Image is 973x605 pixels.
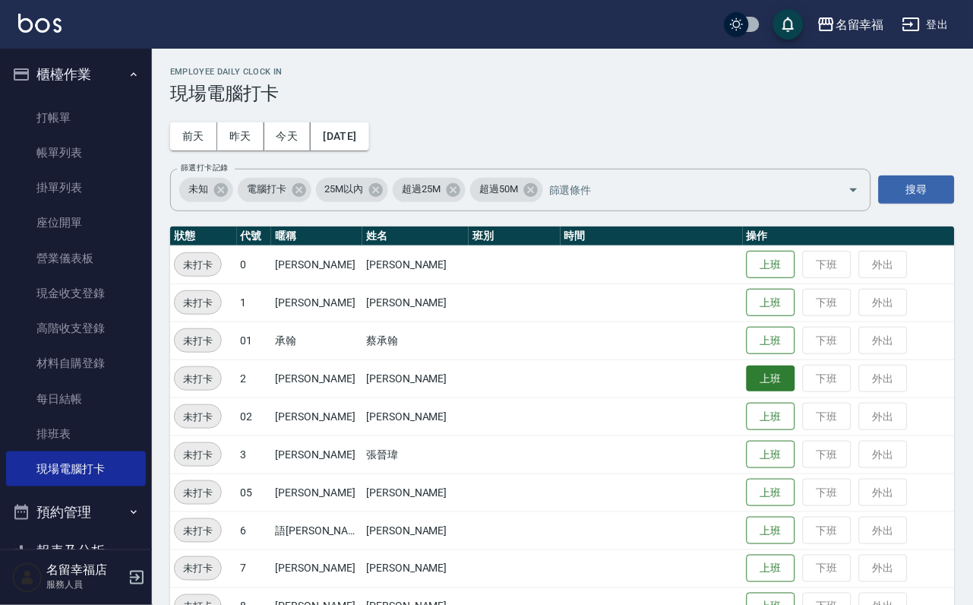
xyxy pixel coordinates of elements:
[6,100,146,135] a: 打帳單
[896,11,955,39] button: 登出
[175,295,221,311] span: 未打卡
[6,382,146,417] a: 每日結帳
[181,162,229,173] label: 篩選打卡記錄
[6,135,146,170] a: 帳單列表
[747,555,795,583] button: 上班
[237,360,272,398] td: 2
[362,245,469,283] td: [PERSON_NAME]
[561,226,743,246] th: 時間
[18,14,62,33] img: Logo
[175,409,221,425] span: 未打卡
[747,289,795,317] button: 上班
[170,226,237,246] th: 狀態
[747,327,795,355] button: 上班
[6,276,146,311] a: 現金收支登錄
[747,479,795,507] button: 上班
[175,333,221,349] span: 未打卡
[362,226,469,246] th: 姓名
[175,371,221,387] span: 未打卡
[237,512,272,550] td: 6
[264,122,311,150] button: 今天
[237,245,272,283] td: 0
[6,241,146,276] a: 營業儀表板
[362,436,469,474] td: 張晉瑋
[6,170,146,205] a: 掛單列表
[237,474,272,512] td: 05
[469,226,560,246] th: 班別
[6,532,146,572] button: 報表及分析
[237,283,272,322] td: 1
[747,366,795,392] button: 上班
[237,398,272,436] td: 02
[6,346,146,381] a: 材料自購登錄
[362,283,469,322] td: [PERSON_NAME]
[238,182,295,197] span: 電腦打卡
[271,283,362,322] td: [PERSON_NAME]
[271,550,362,588] td: [PERSON_NAME]
[6,205,146,240] a: 座位開單
[175,447,221,463] span: 未打卡
[12,562,43,593] img: Person
[179,178,233,202] div: 未知
[271,226,362,246] th: 暱稱
[545,176,822,203] input: 篩選條件
[393,178,466,202] div: 超過25M
[811,9,890,40] button: 名留幸福
[237,322,272,360] td: 01
[6,493,146,532] button: 預約管理
[271,436,362,474] td: [PERSON_NAME]
[170,122,217,150] button: 前天
[470,182,527,197] span: 超過50M
[175,561,221,577] span: 未打卡
[6,55,146,94] button: 櫃檯作業
[271,512,362,550] td: 語[PERSON_NAME]
[46,563,124,578] h5: 名留幸福店
[271,474,362,512] td: [PERSON_NAME]
[362,398,469,436] td: [PERSON_NAME]
[6,417,146,451] a: 排班表
[773,9,804,40] button: save
[179,182,217,197] span: 未知
[237,436,272,474] td: 3
[362,474,469,512] td: [PERSON_NAME]
[747,517,795,545] button: 上班
[362,322,469,360] td: 蔡承翰
[316,182,373,197] span: 25M以內
[237,550,272,588] td: 7
[362,512,469,550] td: [PERSON_NAME]
[747,403,795,431] button: 上班
[316,178,389,202] div: 25M以內
[170,67,955,77] h2: Employee Daily Clock In
[6,451,146,486] a: 現場電腦打卡
[836,15,884,34] div: 名留幸福
[46,578,124,592] p: 服務人員
[311,122,368,150] button: [DATE]
[743,226,955,246] th: 操作
[237,226,272,246] th: 代號
[362,550,469,588] td: [PERSON_NAME]
[393,182,450,197] span: 超過25M
[271,245,362,283] td: [PERSON_NAME]
[217,122,264,150] button: 昨天
[470,178,543,202] div: 超過50M
[170,83,955,104] h3: 現場電腦打卡
[238,178,311,202] div: 電腦打卡
[271,322,362,360] td: 承翰
[362,360,469,398] td: [PERSON_NAME]
[747,251,795,279] button: 上班
[6,311,146,346] a: 高階收支登錄
[747,441,795,469] button: 上班
[879,176,955,204] button: 搜尋
[175,523,221,539] span: 未打卡
[271,398,362,436] td: [PERSON_NAME]
[175,257,221,273] span: 未打卡
[175,485,221,501] span: 未打卡
[271,360,362,398] td: [PERSON_NAME]
[842,178,866,202] button: Open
